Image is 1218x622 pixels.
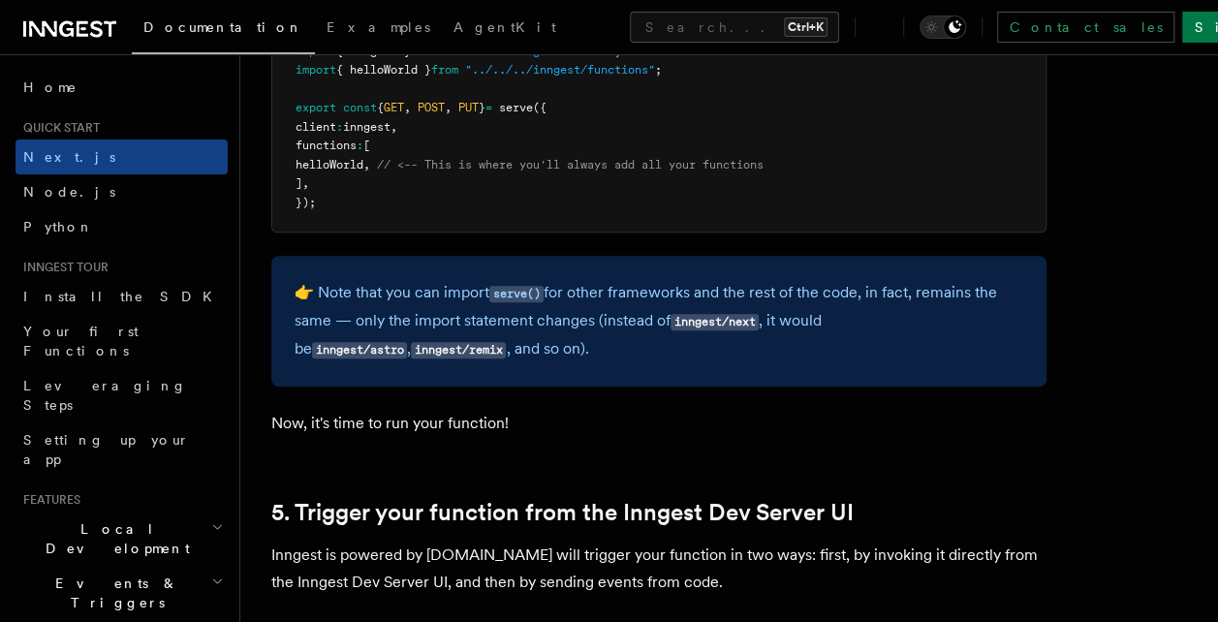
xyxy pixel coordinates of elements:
[479,101,485,114] span: }
[336,63,431,77] span: { helloWorld }
[16,368,228,422] a: Leveraging Steps
[630,12,839,43] button: Search...Ctrl+K
[296,158,363,171] span: helloWorld
[390,120,397,134] span: ,
[363,158,370,171] span: ,
[343,120,390,134] span: inngest
[16,492,80,508] span: Features
[336,120,343,134] span: :
[16,574,211,612] span: Events & Triggers
[296,45,336,58] span: import
[312,342,407,358] code: inngest/astro
[23,432,190,467] span: Setting up your app
[997,12,1174,43] a: Contact sales
[431,63,458,77] span: from
[16,140,228,174] a: Next.js
[16,120,100,136] span: Quick start
[336,45,411,58] span: { inngest }
[16,566,228,620] button: Events & Triggers
[296,63,336,77] span: import
[533,101,547,114] span: ({
[315,6,442,52] a: Examples
[377,158,764,171] span: // <-- This is where you'll always add all your functions
[784,17,828,37] kbd: Ctrl+K
[411,45,438,58] span: from
[271,542,1046,596] p: Inngest is powered by [DOMAIN_NAME] will trigger your function in two ways: first, by invoking it...
[499,101,533,114] span: serve
[655,63,662,77] span: ;
[445,45,614,58] span: "../../../inngest/client"
[23,219,94,234] span: Python
[23,324,139,358] span: Your first Functions
[614,45,621,58] span: ;
[920,16,966,39] button: Toggle dark mode
[296,196,316,209] span: });
[16,314,228,368] a: Your first Functions
[343,101,377,114] span: const
[458,101,479,114] span: PUT
[132,6,315,54] a: Documentation
[296,176,302,190] span: ]
[384,101,404,114] span: GET
[271,499,854,526] a: 5. Trigger your function from the Inngest Dev Server UI
[404,101,411,114] span: ,
[16,260,109,275] span: Inngest tour
[418,101,445,114] span: POST
[485,101,492,114] span: =
[16,209,228,244] a: Python
[23,289,224,304] span: Install the SDK
[357,139,363,152] span: :
[16,519,211,558] span: Local Development
[16,174,228,209] a: Node.js
[143,19,303,35] span: Documentation
[377,101,384,114] span: {
[445,101,452,114] span: ,
[296,139,357,152] span: functions
[23,378,187,413] span: Leveraging Steps
[489,286,544,302] code: serve()
[302,176,309,190] span: ,
[23,184,115,200] span: Node.js
[327,19,430,35] span: Examples
[16,279,228,314] a: Install the SDK
[411,342,506,358] code: inngest/remix
[296,101,336,114] span: export
[295,279,1023,363] p: 👉 Note that you can import for other frameworks and the rest of the code, in fact, remains the sa...
[465,63,655,77] span: "../../../inngest/functions"
[16,512,228,566] button: Local Development
[442,6,568,52] a: AgentKit
[489,283,544,301] a: serve()
[16,422,228,477] a: Setting up your app
[16,70,228,105] a: Home
[23,149,115,165] span: Next.js
[271,410,1046,437] p: Now, it's time to run your function!
[363,139,370,152] span: [
[671,314,759,330] code: inngest/next
[296,120,336,134] span: client
[453,19,556,35] span: AgentKit
[23,78,78,97] span: Home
